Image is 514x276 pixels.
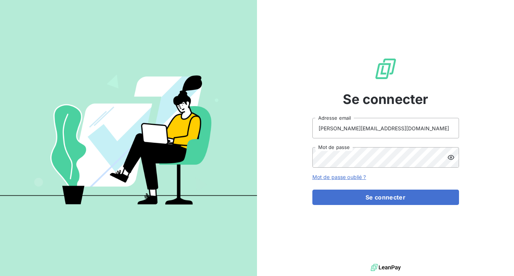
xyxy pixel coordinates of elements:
[312,118,459,138] input: placeholder
[374,57,397,81] img: Logo LeanPay
[312,174,366,180] a: Mot de passe oublié ?
[371,262,401,273] img: logo
[312,190,459,205] button: Se connecter
[343,89,429,109] span: Se connecter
